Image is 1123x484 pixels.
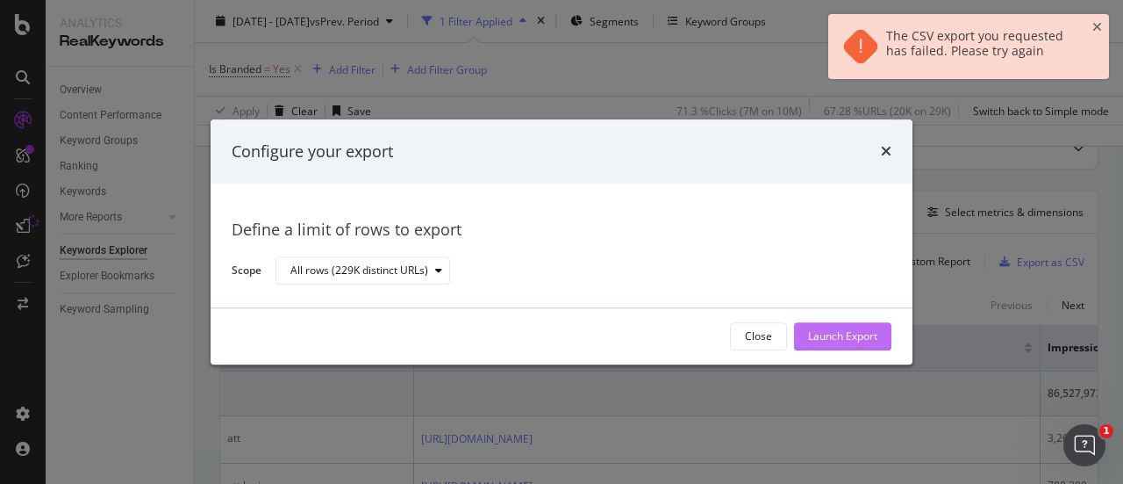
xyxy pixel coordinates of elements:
[232,220,891,242] div: Define a limit of rows to export
[886,28,1077,65] div: The CSV export you requested has failed. Please try again
[290,266,428,277] div: All rows (229K distinct URLs)
[1063,424,1105,466] iframe: Intercom live chat
[794,322,891,350] button: Launch Export
[232,263,261,282] label: Scope
[730,322,787,350] button: Close
[211,119,912,365] div: modal
[275,257,450,285] button: All rows (229K distinct URLs)
[1099,424,1113,438] span: 1
[881,141,891,163] div: times
[745,329,772,344] div: Close
[1092,21,1102,33] div: close toast
[232,141,393,163] div: Configure your export
[808,329,877,344] div: Launch Export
